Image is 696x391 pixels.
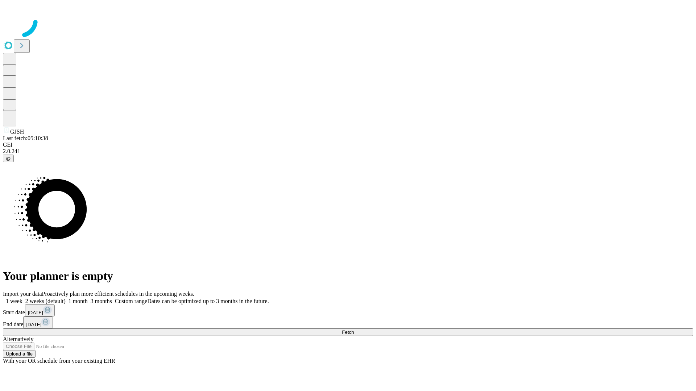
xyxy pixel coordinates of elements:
[342,329,354,335] span: Fetch
[147,298,269,304] span: Dates can be optimized up to 3 months in the future.
[3,291,42,297] span: Import your data
[3,350,36,358] button: Upload a file
[3,135,48,141] span: Last fetch: 05:10:38
[3,316,693,328] div: End date
[3,336,33,342] span: Alternatively
[28,310,43,315] span: [DATE]
[3,304,693,316] div: Start date
[115,298,147,304] span: Custom range
[10,129,24,135] span: GJSH
[25,298,66,304] span: 2 weeks (default)
[23,316,53,328] button: [DATE]
[26,322,41,327] span: [DATE]
[25,304,55,316] button: [DATE]
[69,298,88,304] span: 1 month
[3,358,115,364] span: With your OR schedule from your existing EHR
[3,269,693,283] h1: Your planner is empty
[91,298,112,304] span: 3 months
[3,142,693,148] div: GEI
[3,155,14,162] button: @
[3,148,693,155] div: 2.0.241
[6,156,11,161] span: @
[6,298,22,304] span: 1 week
[42,291,194,297] span: Proactively plan more efficient schedules in the upcoming weeks.
[3,328,693,336] button: Fetch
